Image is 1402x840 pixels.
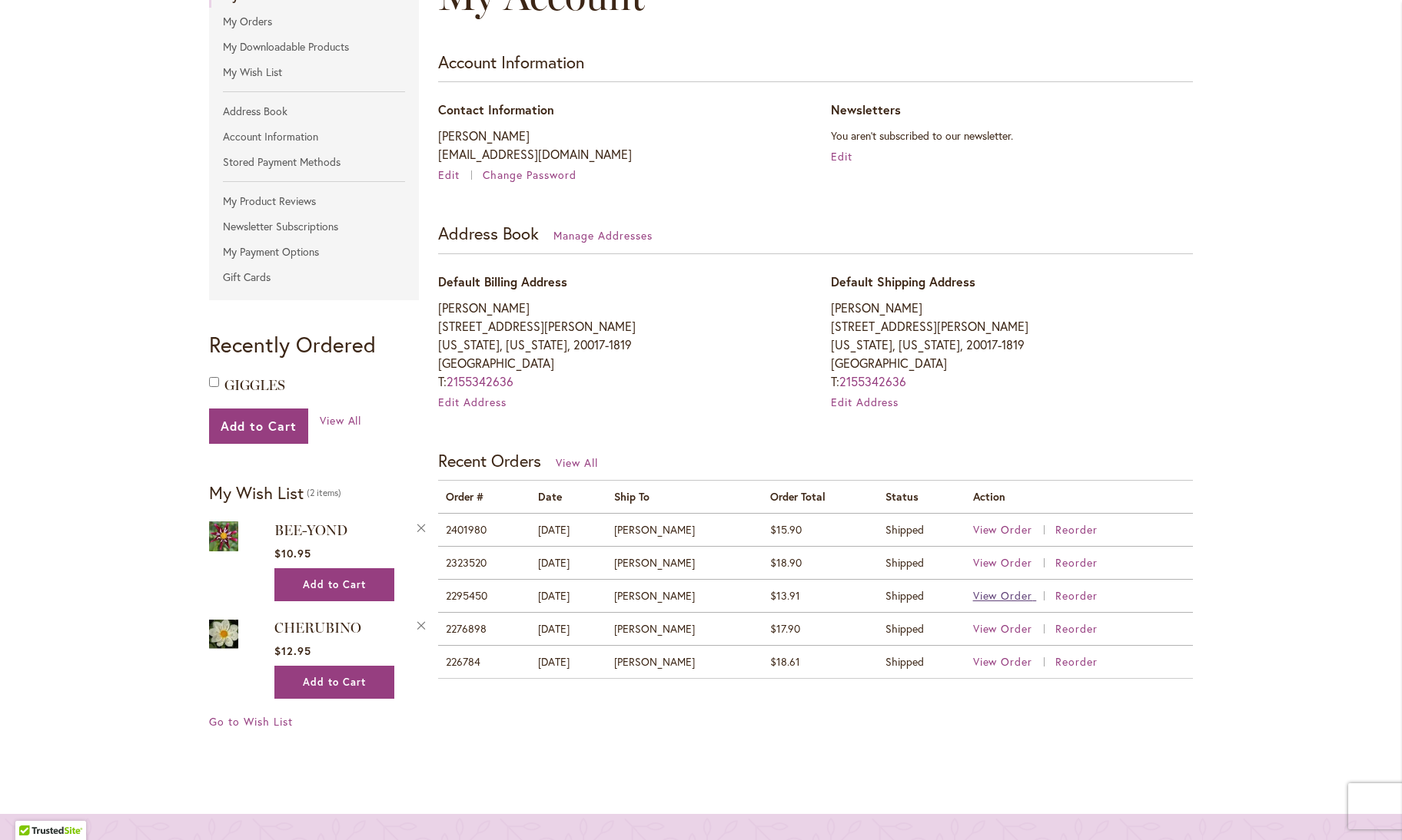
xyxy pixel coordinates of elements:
a: My Wish List [209,61,419,84]
strong: Recently Ordered [209,330,376,359]
a: Edit [438,167,480,182]
p: [PERSON_NAME] [EMAIL_ADDRESS][DOMAIN_NAME] [438,127,800,164]
button: Add to Cart [274,666,394,699]
td: [DATE] [530,513,606,546]
span: View Order [973,555,1033,570]
span: Contact Information [438,101,554,117]
td: 2401980 [438,513,530,546]
span: $10.95 [274,546,311,561]
button: Add to Cart [274,568,394,601]
a: 2155342636 [839,373,906,389]
a: Newsletter Subscriptions [209,215,419,238]
a: Edit [831,149,852,164]
strong: Recent Orders [438,449,541,471]
td: Shipped [878,645,965,678]
span: Add to Cart [303,578,366,591]
a: BEE-YOND [209,519,238,557]
a: Go to Wish List [209,714,293,729]
td: Shipped [878,513,965,546]
a: Stored Payment Methods [209,150,419,174]
td: [PERSON_NAME] [606,612,762,645]
td: [DATE] [530,612,606,645]
td: [DATE] [530,645,606,678]
a: BEE-YOND [274,522,347,539]
td: [PERSON_NAME] [606,513,762,546]
th: Action [965,481,1193,513]
span: 2 items [307,487,341,498]
th: Status [878,481,965,513]
img: CHERUBINO [209,617,238,651]
span: Default Billing Address [438,273,567,289]
span: Go to Wish List [209,714,293,729]
a: Reorder [1055,654,1098,669]
td: Shipped [878,579,965,612]
a: Reorder [1055,555,1098,570]
td: [DATE] [530,546,606,579]
span: View Order [973,621,1033,636]
span: $13.91 [770,588,800,603]
a: CHERUBINO [209,617,238,654]
td: 2276898 [438,612,530,645]
a: Change Password [483,167,576,182]
span: View Order [973,654,1033,669]
span: Add to Cart [303,676,366,689]
a: CHERUBINO [274,620,361,637]
a: Edit Address [438,395,507,409]
span: $17.90 [770,621,800,636]
span: View Order [973,522,1033,537]
span: $15.90 [770,522,802,537]
span: View All [320,413,362,428]
span: View Order [973,588,1033,603]
td: 2323520 [438,546,530,579]
td: 226784 [438,645,530,678]
strong: My Wish List [209,481,304,504]
strong: Address Book [438,222,539,244]
a: Reorder [1055,588,1098,603]
a: My Payment Options [209,240,419,263]
a: Account Information [209,125,419,148]
address: [PERSON_NAME] [STREET_ADDRESS][PERSON_NAME] [US_STATE], [US_STATE], 20017-1819 [GEOGRAPHIC_DATA] T: [438,299,800,391]
a: View All [320,413,362,428]
span: Add to Cart [221,418,297,434]
a: View Order [973,555,1053,570]
span: Newsletters [831,101,901,117]
a: Gift Cards [209,266,419,289]
button: Add to Cart [209,408,308,444]
td: Shipped [878,612,965,645]
td: [PERSON_NAME] [606,579,762,612]
a: Manage Addresses [553,228,653,243]
th: Order # [438,481,530,513]
td: [DATE] [530,579,606,612]
strong: Account Information [438,51,584,73]
span: Edit [438,167,460,182]
span: $18.90 [770,555,802,570]
a: GIGGLES [224,377,285,394]
iframe: Launch Accessibility Center [12,785,55,828]
a: Address Book [209,100,419,123]
a: My Downloadable Products [209,35,419,58]
a: Reorder [1055,621,1098,636]
a: My Orders [209,10,419,33]
a: Reorder [1055,522,1098,537]
a: Edit Address [831,395,899,409]
th: Date [530,481,606,513]
span: $18.61 [770,654,800,669]
a: View All [556,455,598,470]
td: Shipped [878,546,965,579]
a: View Order [973,588,1053,603]
a: View Order [973,522,1053,537]
a: View Order [973,654,1053,669]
